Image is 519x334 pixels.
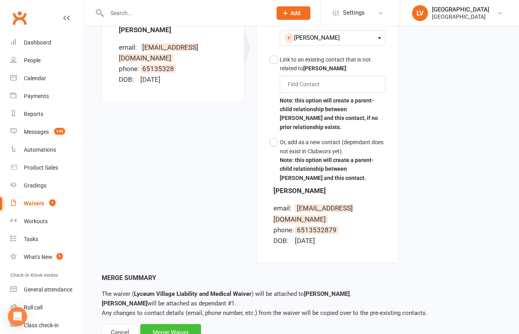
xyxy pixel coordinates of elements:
[269,6,386,52] button: Link to existing child / dependant of[PERSON_NAME]:[PERSON_NAME]
[24,93,49,99] div: Payments
[10,141,84,159] a: Automations
[412,5,428,21] div: LV
[24,286,72,293] div: General attendance
[24,39,51,46] div: Dashboard
[10,105,84,123] a: Reports
[269,135,386,185] button: Or, add as a new contact (dependant does not exist in Clubworx yet).Note: this option will create...
[10,70,84,87] a: Calendar
[284,33,382,43] div: [PERSON_NAME]
[119,74,139,85] div: DOB:
[102,300,147,307] strong: [PERSON_NAME]
[54,128,65,135] span: 145
[10,248,84,266] a: What's New1
[140,75,161,83] span: [DATE]
[10,159,84,177] a: Product Sales
[10,8,29,28] a: Clubworx
[10,299,84,317] a: Roll call
[432,6,489,13] div: [GEOGRAPHIC_DATA]
[280,55,386,73] div: Link to an existing contact that is not related to :
[24,164,58,171] div: Product Sales
[119,43,198,62] span: [EMAIL_ADDRESS][DOMAIN_NAME]
[273,203,293,214] div: email:
[280,138,386,156] div: Or, add as a new contact (dependant does not exist in Clubworx yet).
[303,65,346,71] b: [PERSON_NAME]
[290,10,300,16] span: Add
[24,236,38,242] div: Tasks
[24,322,59,328] div: Class check-in
[56,253,63,260] span: 1
[273,187,326,195] strong: [PERSON_NAME]
[102,273,502,283] div: Merge Summary
[273,225,293,236] div: phone:
[280,97,378,130] b: Note: this option will create a parent-child relationship between [PERSON_NAME] and this contact,...
[295,237,315,245] span: [DATE]
[273,204,353,223] span: [EMAIL_ADDRESS][DOMAIN_NAME]
[10,52,84,70] a: People
[24,147,56,153] div: Automations
[343,4,365,22] span: Settings
[24,218,48,224] div: Workouts
[24,304,43,311] div: Roll call
[304,290,350,297] strong: [PERSON_NAME]
[24,129,49,135] div: Messages
[273,236,293,246] div: DOB:
[269,52,386,135] button: Link to an existing contact that is not related to[PERSON_NAME]:Note: this option will create a p...
[102,300,236,307] span: will be attached as dependant #1.
[24,57,41,64] div: People
[10,212,84,230] a: Workouts
[287,79,324,89] input: Find Contact
[10,87,84,105] a: Payments
[277,6,310,20] button: Add
[10,34,84,52] a: Dashboard
[24,111,43,117] div: Reports
[432,13,489,20] div: [GEOGRAPHIC_DATA]
[10,281,84,299] a: General attendance kiosk mode
[102,289,502,318] p: Any changes to contact details (email, phone number, etc.) from the waiver will be copied over to...
[105,8,266,19] input: Search...
[24,254,52,260] div: What's New
[119,42,139,53] div: email:
[24,75,46,81] div: Calendar
[140,65,176,73] span: 65135328
[10,123,84,141] a: Messages 145
[10,195,84,212] a: Waivers 1
[49,199,56,206] span: 1
[280,157,374,181] b: Note: this option will create a parent-child relationship between [PERSON_NAME] and this contact.
[24,200,44,207] div: Waivers
[295,226,339,234] span: 6513532879
[119,26,171,34] strong: [PERSON_NAME]
[134,290,252,297] strong: Lyceum Village Liability and Medical Waiver
[24,182,46,189] div: Gradings
[102,290,351,297] span: The waiver ( ) will be attached to .
[8,307,27,326] div: Open Intercom Messenger
[10,230,84,248] a: Tasks
[10,177,84,195] a: Gradings
[119,64,139,74] div: phone:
